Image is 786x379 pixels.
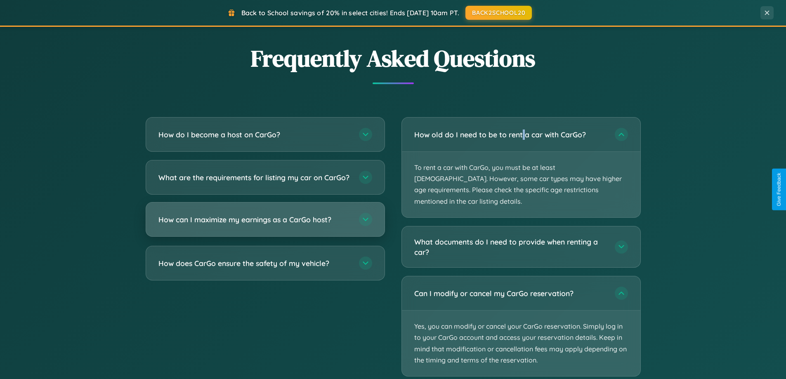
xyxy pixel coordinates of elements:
p: Yes, you can modify or cancel your CarGo reservation. Simply log in to your CarGo account and acc... [402,311,640,376]
h3: What documents do I need to provide when renting a car? [414,237,607,257]
p: To rent a car with CarGo, you must be at least [DEMOGRAPHIC_DATA]. However, some car types may ha... [402,152,640,217]
h3: How can I maximize my earnings as a CarGo host? [158,214,351,225]
h3: How does CarGo ensure the safety of my vehicle? [158,258,351,268]
div: Give Feedback [776,173,782,206]
h2: Frequently Asked Questions [146,42,641,74]
h3: How old do I need to be to rent a car with CarGo? [414,129,607,140]
h3: What are the requirements for listing my car on CarGo? [158,172,351,183]
h3: Can I modify or cancel my CarGo reservation? [414,288,607,299]
h3: How do I become a host on CarGo? [158,129,351,140]
button: BACK2SCHOOL20 [465,6,532,20]
span: Back to School savings of 20% in select cities! Ends [DATE] 10am PT. [241,9,459,17]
